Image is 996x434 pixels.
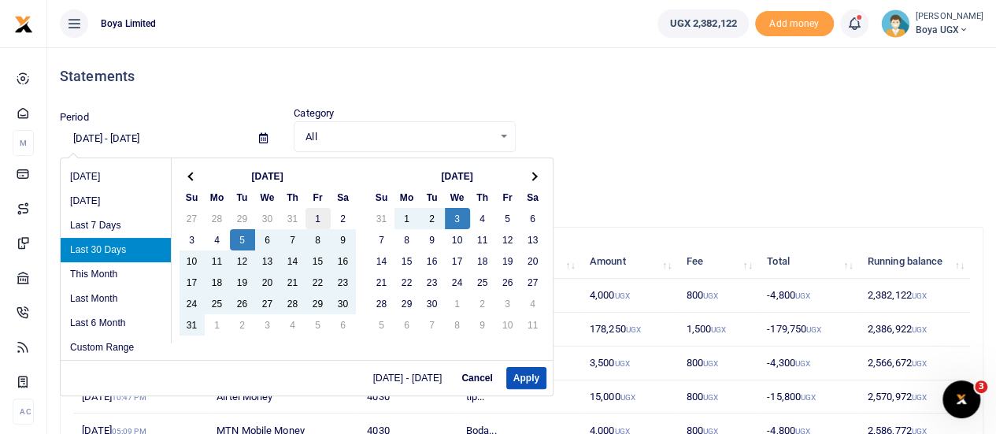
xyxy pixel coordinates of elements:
[495,250,520,272] td: 19
[495,187,520,208] th: Fr
[669,16,736,32] span: UGX 2,382,122
[394,208,420,229] td: 1
[677,347,758,380] td: 800
[13,399,34,425] li: Ac
[394,272,420,293] td: 22
[420,229,445,250] td: 9
[61,262,171,287] li: This Month
[394,165,520,187] th: [DATE]
[495,272,520,293] td: 26
[858,245,970,279] th: Running balance: activate to sort column ascending
[445,208,470,229] td: 3
[180,250,205,272] td: 10
[230,272,255,293] td: 19
[358,380,457,414] td: 4030
[495,208,520,229] td: 5
[758,347,859,380] td: -4,300
[331,250,356,272] td: 16
[758,313,859,347] td: -179,750
[657,9,748,38] a: UGX 2,382,122
[369,293,394,314] td: 28
[457,380,581,414] td: tip...
[280,187,305,208] th: Th
[614,359,629,368] small: UGX
[495,229,520,250] td: 12
[420,293,445,314] td: 30
[230,187,255,208] th: Tu
[394,314,420,336] td: 6
[60,109,89,125] label: Period
[912,393,927,402] small: UGX
[445,187,470,208] th: We
[758,279,859,313] td: -4,800
[755,11,834,37] li: Toup your wallet
[255,293,280,314] td: 27
[394,229,420,250] td: 8
[255,314,280,336] td: 3
[305,187,331,208] th: Fr
[205,187,230,208] th: Mo
[61,287,171,311] li: Last Month
[208,380,358,414] td: Airtel Money
[305,250,331,272] td: 15
[620,393,635,402] small: UGX
[806,325,821,334] small: UGX
[230,293,255,314] td: 26
[394,187,420,208] th: Mo
[61,311,171,336] li: Last 6 Month
[294,106,334,121] label: Category
[445,314,470,336] td: 8
[916,10,983,24] small: [PERSON_NAME]
[581,380,678,414] td: 15,000
[230,250,255,272] td: 12
[651,9,754,38] li: Wallet ballance
[60,68,983,85] h4: Statements
[520,208,546,229] td: 6
[14,15,33,34] img: logo-small
[912,325,927,334] small: UGX
[305,272,331,293] td: 22
[445,250,470,272] td: 17
[420,250,445,272] td: 16
[520,314,546,336] td: 11
[255,187,280,208] th: We
[369,250,394,272] td: 14
[470,229,495,250] td: 11
[470,314,495,336] td: 9
[369,187,394,208] th: Su
[581,347,678,380] td: 3,500
[858,279,970,313] td: 2,382,122
[280,293,305,314] td: 28
[280,314,305,336] td: 4
[373,373,449,383] span: [DATE] - [DATE]
[711,325,726,334] small: UGX
[60,125,246,152] input: select period
[912,291,927,300] small: UGX
[61,165,171,189] li: [DATE]
[331,293,356,314] td: 30
[470,293,495,314] td: 2
[205,293,230,314] td: 25
[94,17,162,31] span: Boya Limited
[495,314,520,336] td: 10
[758,380,859,414] td: -15,800
[614,291,629,300] small: UGX
[703,359,718,368] small: UGX
[626,325,641,334] small: UGX
[369,272,394,293] td: 21
[331,272,356,293] td: 23
[581,279,678,313] td: 4,000
[420,208,445,229] td: 2
[445,272,470,293] td: 24
[180,208,205,229] td: 27
[454,367,499,389] button: Cancel
[916,23,983,37] span: Boya UGX
[61,238,171,262] li: Last 30 Days
[520,187,546,208] th: Sa
[942,380,980,418] iframe: Intercom live chat
[520,229,546,250] td: 13
[520,250,546,272] td: 20
[703,393,718,402] small: UGX
[180,229,205,250] td: 3
[331,314,356,336] td: 6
